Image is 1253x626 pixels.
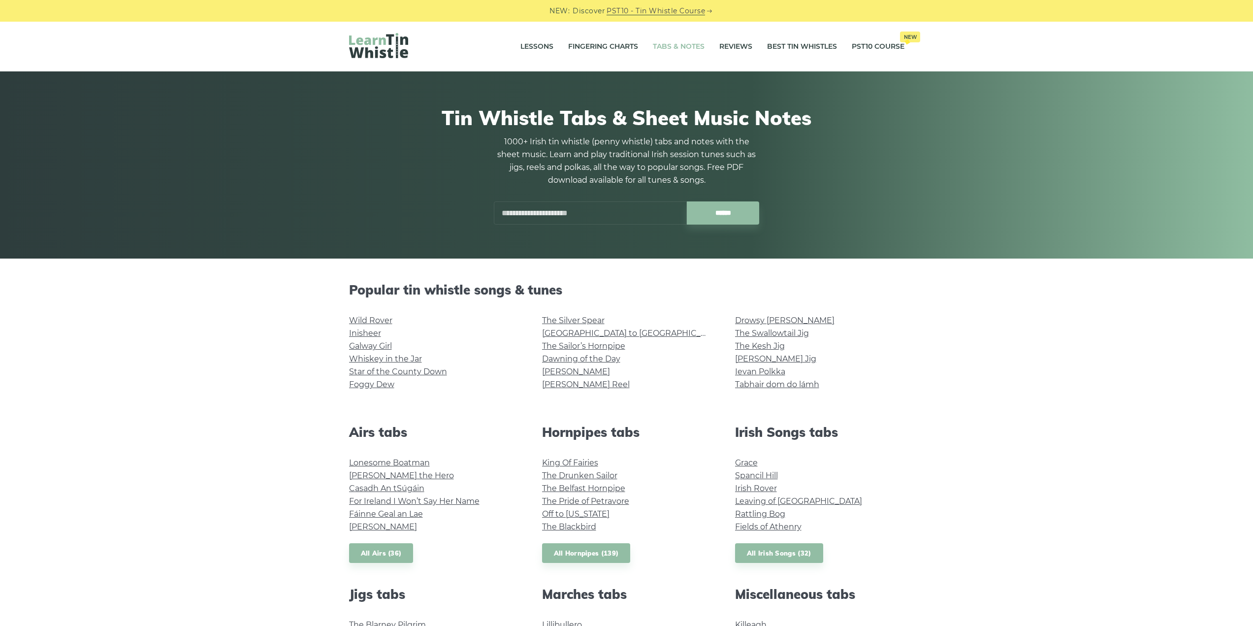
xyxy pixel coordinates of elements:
[349,354,422,363] a: Whiskey in the Jar
[735,587,904,602] h2: Miscellaneous tabs
[542,471,617,480] a: The Drunken Sailor
[542,329,724,338] a: [GEOGRAPHIC_DATA] to [GEOGRAPHIC_DATA]
[349,496,480,506] a: For Ireland I Won’t Say Her Name
[653,34,705,59] a: Tabs & Notes
[735,484,777,493] a: Irish Rover
[735,316,835,325] a: Drowsy [PERSON_NAME]
[852,34,904,59] a: PST10 CourseNew
[735,496,862,506] a: Leaving of [GEOGRAPHIC_DATA]
[735,509,785,519] a: Rattling Bog
[735,341,785,351] a: The Kesh Jig
[735,380,819,389] a: Tabhair dom do lámh
[349,341,392,351] a: Galway Girl
[900,32,920,42] span: New
[349,33,408,58] img: LearnTinWhistle.com
[735,471,778,480] a: Spancil Hill
[542,458,598,467] a: King Of Fairies
[542,354,620,363] a: Dawning of the Day
[542,484,625,493] a: The Belfast Hornpipe
[542,496,629,506] a: The Pride of Petravore
[735,543,823,563] a: All Irish Songs (32)
[767,34,837,59] a: Best Tin Whistles
[735,425,904,440] h2: Irish Songs tabs
[349,367,447,376] a: Star of the County Down
[735,329,809,338] a: The Swallowtail Jig
[349,282,904,297] h2: Popular tin whistle songs & tunes
[349,329,381,338] a: Inisheer
[349,522,417,531] a: [PERSON_NAME]
[542,587,711,602] h2: Marches tabs
[542,341,625,351] a: The Sailor’s Hornpipe
[349,484,424,493] a: Casadh An tSúgáin
[568,34,638,59] a: Fingering Charts
[349,425,518,440] h2: Airs tabs
[494,135,760,187] p: 1000+ Irish tin whistle (penny whistle) tabs and notes with the sheet music. Learn and play tradi...
[349,543,414,563] a: All Airs (36)
[349,106,904,130] h1: Tin Whistle Tabs & Sheet Music Notes
[542,425,711,440] h2: Hornpipes tabs
[349,587,518,602] h2: Jigs tabs
[542,367,610,376] a: [PERSON_NAME]
[349,471,454,480] a: [PERSON_NAME] the Hero
[735,458,758,467] a: Grace
[542,522,596,531] a: The Blackbird
[520,34,553,59] a: Lessons
[349,458,430,467] a: Lonesome Boatman
[542,543,631,563] a: All Hornpipes (139)
[719,34,752,59] a: Reviews
[349,509,423,519] a: Fáinne Geal an Lae
[349,316,392,325] a: Wild Rover
[735,367,785,376] a: Ievan Polkka
[349,380,394,389] a: Foggy Dew
[735,522,802,531] a: Fields of Athenry
[542,509,610,519] a: Off to [US_STATE]
[542,316,605,325] a: The Silver Spear
[542,380,630,389] a: [PERSON_NAME] Reel
[735,354,816,363] a: [PERSON_NAME] Jig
